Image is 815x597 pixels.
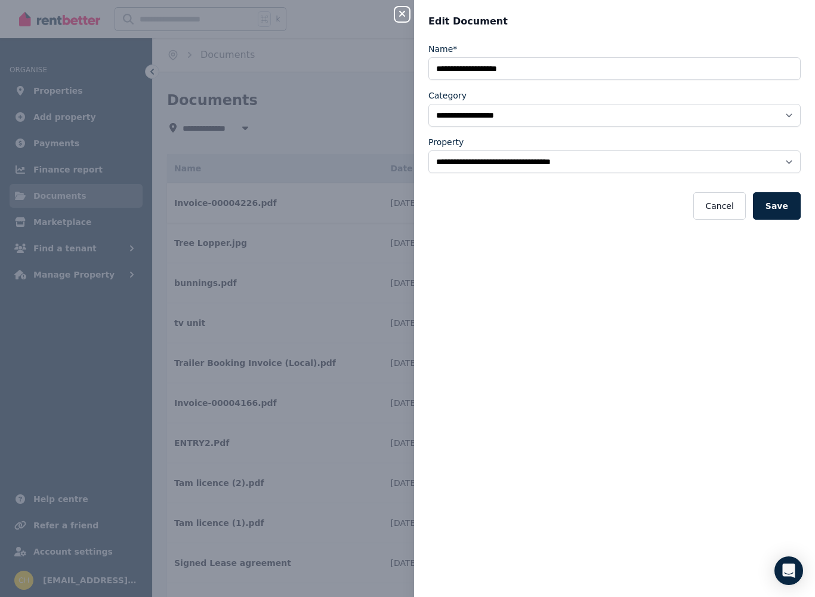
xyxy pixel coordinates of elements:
button: Cancel [693,192,745,220]
button: Save [753,192,801,220]
label: Property [428,136,464,148]
span: Edit Document [428,14,508,29]
label: Category [428,90,467,101]
label: Name* [428,43,457,55]
div: Open Intercom Messenger [774,556,803,585]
